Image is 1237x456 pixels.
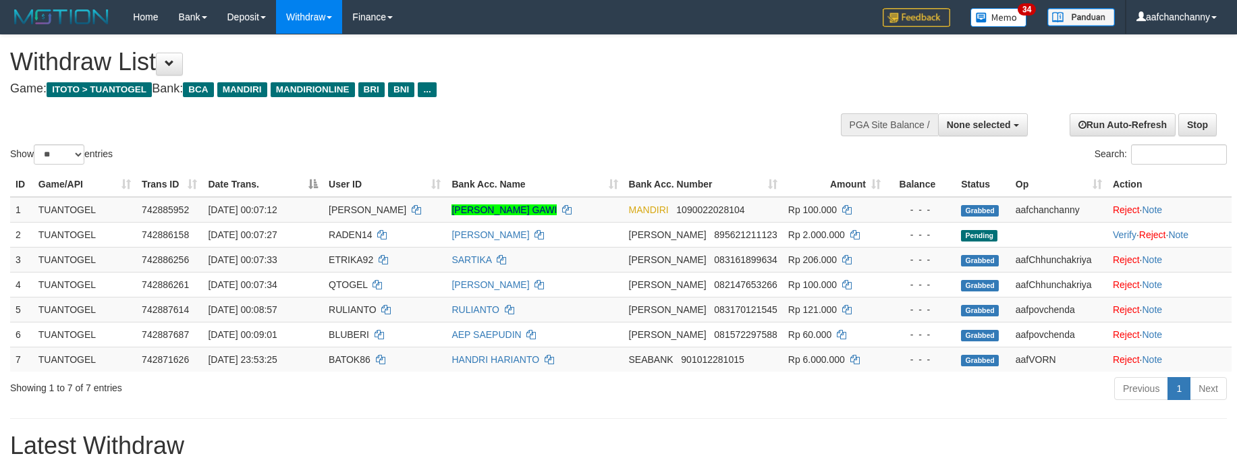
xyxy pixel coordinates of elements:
span: Rp 206.000 [788,254,837,265]
td: · [1107,347,1232,372]
a: Reject [1113,304,1140,315]
span: ... [418,82,436,97]
td: · [1107,272,1232,297]
span: Grabbed [961,355,999,366]
span: [PERSON_NAME] [629,279,707,290]
td: aafVORN [1010,347,1107,372]
span: 742887614 [142,304,189,315]
span: ETRIKA92 [329,254,373,265]
a: 1 [1167,377,1190,400]
td: · [1107,322,1232,347]
span: 742887687 [142,329,189,340]
span: Grabbed [961,280,999,291]
td: 7 [10,347,33,372]
td: TUANTOGEL [33,222,136,247]
div: - - - [891,328,950,341]
span: Rp 100.000 [788,204,837,215]
td: 4 [10,272,33,297]
span: Rp 100.000 [788,279,837,290]
span: 742886261 [142,279,189,290]
td: aafChhunchakriya [1010,272,1107,297]
h1: Withdraw List [10,49,811,76]
span: None selected [947,119,1011,130]
span: RULIANTO [329,304,377,315]
span: [PERSON_NAME] [629,229,707,240]
span: [DATE] 23:53:25 [208,354,277,365]
img: Button%20Memo.svg [970,8,1027,27]
span: BNI [388,82,414,97]
td: 6 [10,322,33,347]
td: aafpovchenda [1010,297,1107,322]
td: TUANTOGEL [33,197,136,223]
th: Trans ID: activate to sort column ascending [136,172,202,197]
a: [PERSON_NAME] GAWI [451,204,557,215]
input: Search: [1131,144,1227,165]
th: Amount: activate to sort column ascending [783,172,886,197]
button: None selected [938,113,1028,136]
td: 2 [10,222,33,247]
th: Bank Acc. Number: activate to sort column ascending [624,172,783,197]
span: Grabbed [961,330,999,341]
th: Action [1107,172,1232,197]
span: Copy 1090022028104 to clipboard [676,204,744,215]
a: Reject [1113,204,1140,215]
span: Rp 6.000.000 [788,354,845,365]
td: TUANTOGEL [33,297,136,322]
span: Copy 081572297588 to clipboard [714,329,777,340]
span: [PERSON_NAME] [629,304,707,315]
a: Stop [1178,113,1217,136]
a: HANDRI HARIANTO [451,354,539,365]
td: aafpovchenda [1010,322,1107,347]
label: Show entries [10,144,113,165]
span: [PERSON_NAME] [629,329,707,340]
span: Grabbed [961,205,999,217]
a: RULIANTO [451,304,499,315]
span: BATOK86 [329,354,370,365]
a: Reject [1139,229,1166,240]
a: SARTIKA [451,254,491,265]
select: Showentries [34,144,84,165]
a: Reject [1113,329,1140,340]
a: Note [1143,354,1163,365]
span: Grabbed [961,255,999,266]
span: MANDIRIONLINE [271,82,355,97]
td: TUANTOGEL [33,347,136,372]
td: TUANTOGEL [33,247,136,272]
span: SEABANK [629,354,674,365]
a: Reject [1113,254,1140,265]
div: - - - [891,253,950,266]
a: Note [1143,304,1163,315]
a: Reject [1113,279,1140,290]
div: - - - [891,228,950,241]
span: Pending [961,230,997,241]
th: Op: activate to sort column ascending [1010,172,1107,197]
a: [PERSON_NAME] [451,279,529,290]
span: 742886256 [142,254,189,265]
span: [PERSON_NAME] [629,254,707,265]
span: [DATE] 00:07:33 [208,254,277,265]
th: Balance [886,172,956,197]
div: - - - [891,203,950,217]
a: AEP SAEPUDIN [451,329,521,340]
img: MOTION_logo.png [10,7,113,27]
span: MANDIRI [217,82,267,97]
a: Note [1143,329,1163,340]
span: Rp 60.000 [788,329,832,340]
td: · [1107,247,1232,272]
a: Run Auto-Refresh [1070,113,1176,136]
span: Copy 083161899634 to clipboard [714,254,777,265]
a: Reject [1113,354,1140,365]
div: PGA Site Balance / [841,113,938,136]
span: [PERSON_NAME] [329,204,406,215]
span: [DATE] 00:09:01 [208,329,277,340]
span: [DATE] 00:07:12 [208,204,277,215]
span: Copy 082147653266 to clipboard [714,279,777,290]
img: panduan.png [1047,8,1115,26]
a: Note [1168,229,1188,240]
td: TUANTOGEL [33,272,136,297]
span: Copy 901012281015 to clipboard [681,354,744,365]
span: BCA [183,82,213,97]
th: Date Trans.: activate to sort column descending [202,172,323,197]
td: 3 [10,247,33,272]
span: [DATE] 00:08:57 [208,304,277,315]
